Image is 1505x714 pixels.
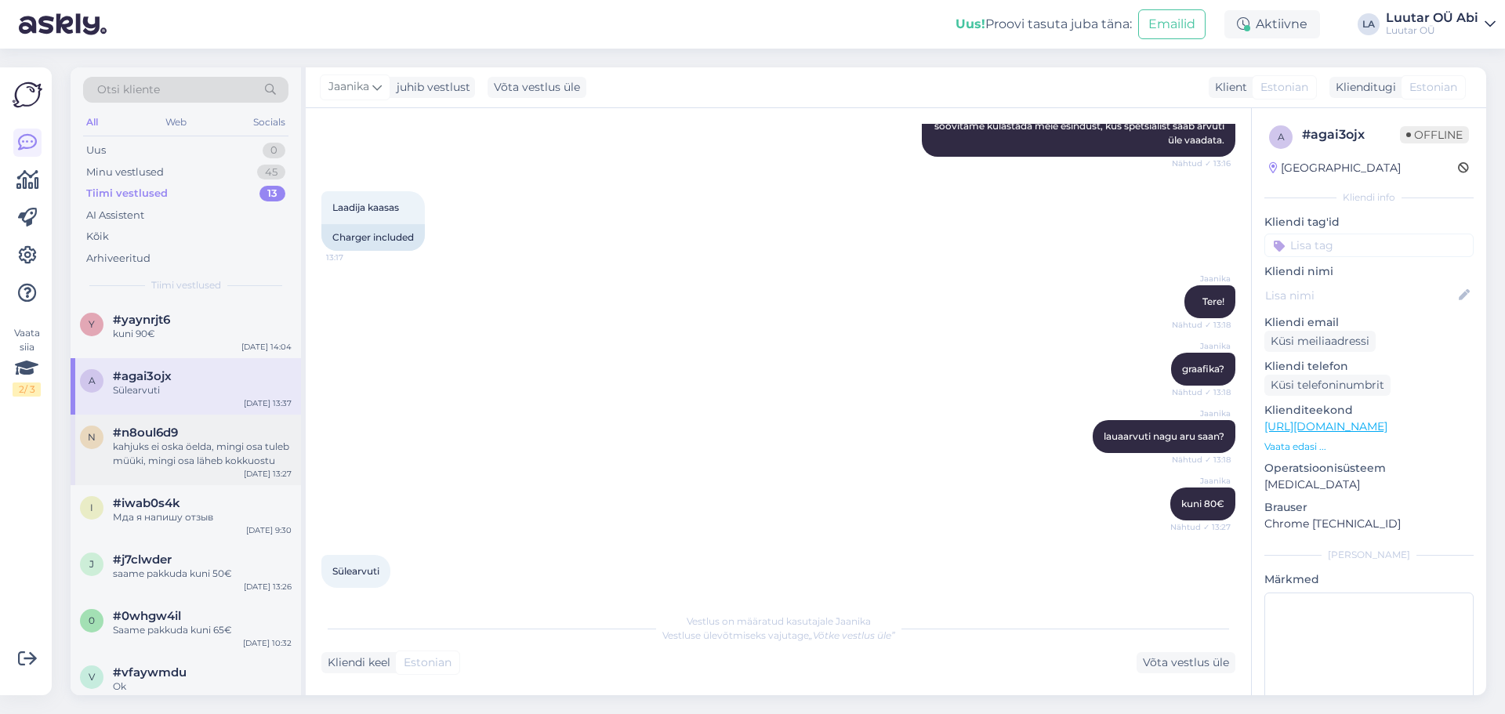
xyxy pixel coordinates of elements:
span: Estonian [1409,79,1457,96]
div: Aktiivne [1224,10,1320,38]
div: Vaata siia [13,326,41,397]
span: #iwab0s4k [113,496,180,510]
span: 13:37 [326,589,385,600]
div: Мда я напишу отзыв [113,510,292,524]
div: [DATE] 13:27 [244,468,292,480]
b: Uus! [956,16,985,31]
div: Sülearvuti [113,383,292,397]
div: Luutar OÜ Abi [1386,12,1478,24]
span: #yaynrjt6 [113,313,170,327]
span: Sülearvuti [332,565,379,577]
span: #0whgw4il [113,609,181,623]
span: Jaanika [1172,273,1231,285]
img: Askly Logo [13,80,42,110]
span: Vestluse ülevõtmiseks vajutage [662,629,895,641]
div: juhib vestlust [390,79,470,96]
div: [DATE] 9:30 [246,524,292,536]
span: kuni 80€ [1181,498,1224,509]
span: Nähtud ✓ 13:27 [1170,521,1231,533]
div: Küsi meiliaadressi [1264,331,1376,352]
span: Nähtud ✓ 13:18 [1172,454,1231,466]
div: Web [162,112,190,132]
input: Lisa nimi [1265,287,1456,304]
p: Chrome [TECHNICAL_ID] [1264,516,1474,532]
div: 45 [257,165,285,180]
span: #n8oul6d9 [113,426,178,440]
p: Kliendi tag'id [1264,214,1474,230]
span: Laadija kaasas [332,201,399,213]
div: Proovi tasuta juba täna: [956,15,1132,34]
div: All [83,112,101,132]
i: „Võtke vestlus üle” [809,629,895,641]
span: n [88,431,96,443]
div: Minu vestlused [86,165,164,180]
div: Kliendi info [1264,190,1474,205]
div: Kliendi keel [321,654,390,671]
div: Küsi telefoninumbrit [1264,375,1391,396]
div: # agai3ojx [1302,125,1400,144]
p: Vaata edasi ... [1264,440,1474,454]
p: Kliendi email [1264,314,1474,331]
span: Tere! [1202,295,1224,307]
p: Kliendi telefon [1264,358,1474,375]
div: Klienditugi [1329,79,1396,96]
div: Socials [250,112,288,132]
span: lauaarvuti nagu aru saan? [1104,430,1224,442]
div: Klient [1209,79,1247,96]
span: #agai3ojx [113,369,172,383]
span: Otsi kliente [97,82,160,98]
p: Kliendi nimi [1264,263,1474,280]
p: Operatsioonisüsteem [1264,460,1474,477]
div: Võta vestlus üle [488,77,586,98]
p: Brauser [1264,499,1474,516]
div: kuni 90€ [113,327,292,341]
p: Klienditeekond [1264,402,1474,419]
span: Offline [1400,126,1469,143]
span: Vestlus on määratud kasutajale Jaanika [687,615,871,627]
span: graafika? [1182,363,1224,375]
span: a [89,375,96,386]
div: [DATE] 10:32 [243,637,292,649]
div: kahjuks ei oska öelda, mingi osa tuleb müüki, mingi osa läheb kokkuostu [113,440,292,468]
span: y [89,318,95,330]
span: Tiimi vestlused [151,278,221,292]
div: [DATE] 13:26 [244,581,292,593]
div: LA [1358,13,1380,35]
div: 2 / 3 [13,382,41,397]
div: Kõik [86,229,109,245]
span: 0 [89,614,95,626]
div: 0 [263,143,285,158]
div: Luutar OÜ [1386,24,1478,37]
span: Jaanika [328,78,369,96]
span: j [89,558,94,570]
p: Märkmed [1264,571,1474,588]
div: Ok [113,680,292,694]
span: Jaanika [1172,475,1231,487]
span: a [1278,131,1285,143]
div: Saame pakkuda kuni 65€ [113,623,292,637]
div: Uus [86,143,106,158]
span: Nähtud ✓ 13:16 [1172,158,1231,169]
span: Estonian [404,654,451,671]
div: AI Assistent [86,208,144,223]
button: Emailid [1138,9,1206,39]
input: Lisa tag [1264,234,1474,257]
div: [DATE] 14:04 [241,341,292,353]
div: Charger included [321,224,425,251]
div: saame pakkuda kuni 50€ [113,567,292,581]
div: 13 [259,186,285,201]
span: Jaanika [1172,408,1231,419]
a: Luutar OÜ AbiLuutar OÜ [1386,12,1496,37]
span: i [90,502,93,513]
div: [GEOGRAPHIC_DATA] [1269,160,1401,176]
span: Estonian [1260,79,1308,96]
div: [DATE] 10:29 [243,694,292,705]
span: Jaanika [1172,340,1231,352]
span: #j7clwder [113,553,172,567]
span: Nähtud ✓ 13:18 [1172,386,1231,398]
div: Arhiveeritud [86,251,150,266]
div: [DATE] 13:37 [244,397,292,409]
span: #vfaywmdu [113,665,187,680]
div: [PERSON_NAME] [1264,548,1474,562]
a: [URL][DOMAIN_NAME] [1264,419,1387,433]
